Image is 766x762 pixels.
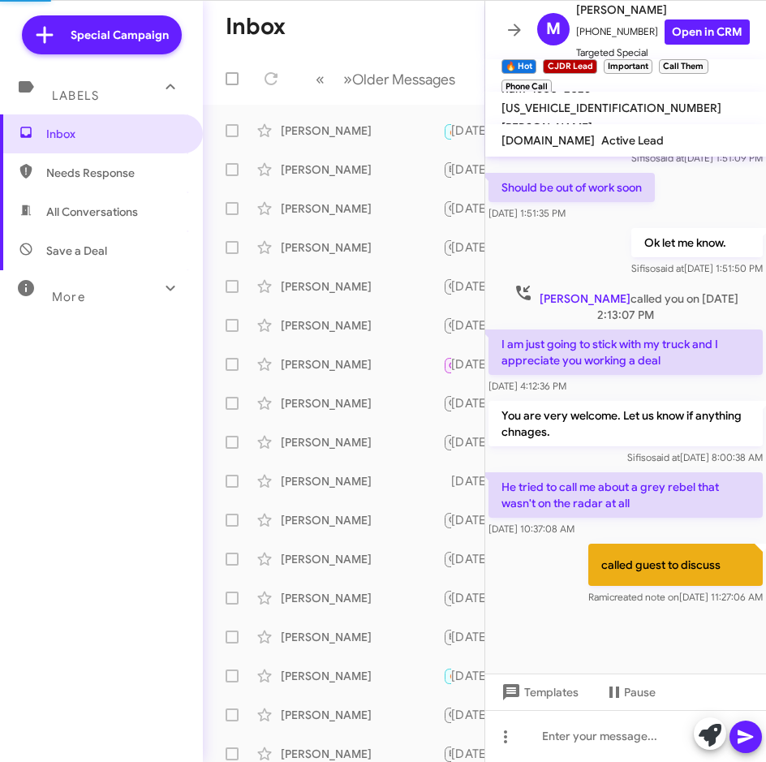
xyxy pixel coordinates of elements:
[451,161,503,178] div: [DATE]
[624,678,656,707] span: Pause
[449,242,496,252] span: CJDR Lead
[631,262,763,274] span: Sifiso [DATE] 1:51:50 PM
[631,152,763,164] span: Sifiso [DATE] 1:51:09 PM
[443,549,451,568] div: We are located in [GEOGRAPHIC_DATA][US_STATE].
[451,200,503,217] div: [DATE]
[501,133,595,148] span: [DOMAIN_NAME]
[449,631,519,642] span: Buick GMC Lead
[451,356,503,372] div: [DATE]
[316,69,325,89] span: «
[52,290,85,304] span: More
[281,629,443,645] div: [PERSON_NAME]
[588,544,763,586] p: called guest to discuss
[443,354,451,374] div: Thanks for the call. [PERSON_NAME] is our expert on EV vehicles. His contact number is [PHONE_NUM...
[449,670,476,681] span: 🔥 Hot
[46,204,138,220] span: All Conversations
[46,243,107,259] span: Save a Deal
[449,360,491,371] span: Call Them
[449,514,496,525] span: CJDR Lead
[52,88,99,103] span: Labels
[604,59,652,74] small: Important
[281,668,443,684] div: [PERSON_NAME]
[449,748,519,759] span: Buick GMC Lead
[443,316,451,334] div: I see let me look into that for you.
[451,746,503,762] div: [DATE]
[281,512,443,528] div: [PERSON_NAME]
[631,228,763,257] p: Ok let me know.
[334,62,465,96] button: Next
[443,199,451,217] div: Have a great weekend!
[656,152,684,164] span: said at
[71,27,169,43] span: Special Campaign
[488,283,763,323] span: called you on [DATE] 2:13:07 PM
[443,473,451,489] div: ok great! [PERSON_NAME] is on it!
[540,291,630,306] span: [PERSON_NAME]
[449,553,496,564] span: CJDR Lead
[451,629,503,645] div: [DATE]
[485,678,592,707] button: Templates
[451,278,503,295] div: [DATE]
[543,59,596,74] small: CJDR Lead
[501,80,552,94] small: Phone Call
[501,101,721,115] span: [US_VEHICLE_IDENTIFICATION_NUMBER]
[498,678,579,707] span: Templates
[451,707,503,723] div: [DATE]
[488,173,655,202] p: Should be out of work soon
[488,207,566,219] span: [DATE] 1:51:35 PM
[281,123,443,139] div: [PERSON_NAME]
[281,551,443,567] div: [PERSON_NAME]
[656,262,684,274] span: said at
[443,394,451,412] div: Ok. Reach back out when some are available. Thank you
[451,668,503,684] div: [DATE]
[449,127,476,137] span: 🔥 Hot
[601,133,664,148] span: Active Lead
[281,278,443,295] div: [PERSON_NAME]
[488,401,763,446] p: You are very welcome. Let us know if anything chnages.
[352,71,455,88] span: Older Messages
[443,238,451,256] div: [URL][DOMAIN_NAME][PERSON_NAME][US_VEHICLE_IDENTIFICATION_NUMBER]
[449,592,496,603] span: CJDR Lead
[449,709,496,720] span: CJDR Lead
[451,434,503,450] div: [DATE]
[501,59,536,74] small: 🔥 Hot
[449,437,496,447] span: CJDR Lead
[443,433,451,451] div: Have you had the chance to sit in a [GEOGRAPHIC_DATA] and drive one? I definitely think this vehi...
[576,45,750,61] span: Targeted Special
[443,666,451,685] div: [PERSON_NAME], [PERSON_NAME] here the manager at [PERSON_NAME]. I would like to call you and disc...
[609,591,679,603] span: created note on
[22,15,182,54] a: Special Campaign
[46,126,184,142] span: Inbox
[449,398,496,408] span: CJDR Lead
[451,473,503,489] div: [DATE]
[451,590,503,606] div: [DATE]
[451,551,503,567] div: [DATE]
[281,473,443,489] div: [PERSON_NAME]
[488,380,566,392] span: [DATE] 4:12:36 PM
[449,281,496,291] span: CJDR Lead
[665,19,750,45] a: Open in CRM
[281,707,443,723] div: [PERSON_NAME]
[46,165,184,181] span: Needs Response
[281,590,443,606] div: [PERSON_NAME]
[652,451,680,463] span: said at
[592,678,669,707] button: Pause
[443,277,451,295] div: Good morning, [PERSON_NAME], are you still in the market for a Tacoma?
[488,472,763,518] p: He tried to call me about a grey rebel that wasn't on the radar at all
[343,69,352,89] span: »
[451,395,503,411] div: [DATE]
[449,164,519,174] span: Buick GMC Lead
[588,591,763,603] span: Rami [DATE] 11:27:06 AM
[488,329,763,375] p: I am just going to stick with my truck and I appreciate you working a deal
[501,120,592,135] span: [PERSON_NAME]
[281,317,443,334] div: [PERSON_NAME]
[443,510,451,529] div: I am here to help, what vehicle are you interested in?
[281,161,443,178] div: [PERSON_NAME]
[281,434,443,450] div: [PERSON_NAME]
[443,160,451,179] div: 10200
[451,123,503,139] div: [DATE]
[443,627,451,646] div: Already get one tanks
[281,746,443,762] div: [PERSON_NAME]
[306,62,334,96] button: Previous
[488,523,574,535] span: [DATE] 10:37:08 AM
[451,512,503,528] div: [DATE]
